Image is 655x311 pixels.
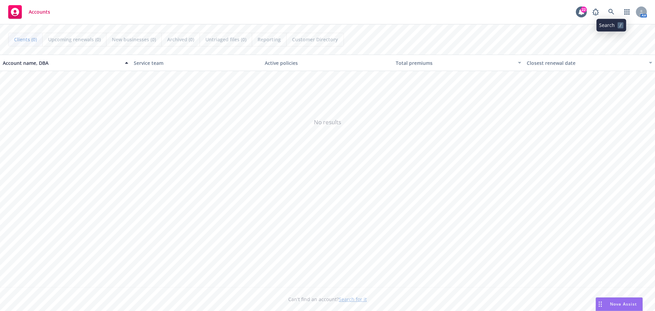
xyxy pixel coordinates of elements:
[292,36,338,43] span: Customer Directory
[112,36,156,43] span: New businesses (0)
[29,9,50,15] span: Accounts
[339,296,367,302] a: Search for it
[524,55,655,71] button: Closest renewal date
[14,36,37,43] span: Clients (0)
[393,55,524,71] button: Total premiums
[589,5,602,19] a: Report a Bug
[527,59,645,67] div: Closest renewal date
[262,55,393,71] button: Active policies
[396,59,514,67] div: Total premiums
[131,55,262,71] button: Service team
[596,297,643,311] button: Nova Assist
[258,36,281,43] span: Reporting
[167,36,194,43] span: Archived (0)
[134,59,259,67] div: Service team
[265,59,390,67] div: Active policies
[48,36,101,43] span: Upcoming renewals (0)
[205,36,246,43] span: Untriaged files (0)
[605,5,618,19] a: Search
[3,59,121,67] div: Account name, DBA
[288,296,367,303] span: Can't find an account?
[610,301,637,307] span: Nova Assist
[581,6,587,13] div: 22
[5,2,53,22] a: Accounts
[620,5,634,19] a: Switch app
[596,298,605,311] div: Drag to move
